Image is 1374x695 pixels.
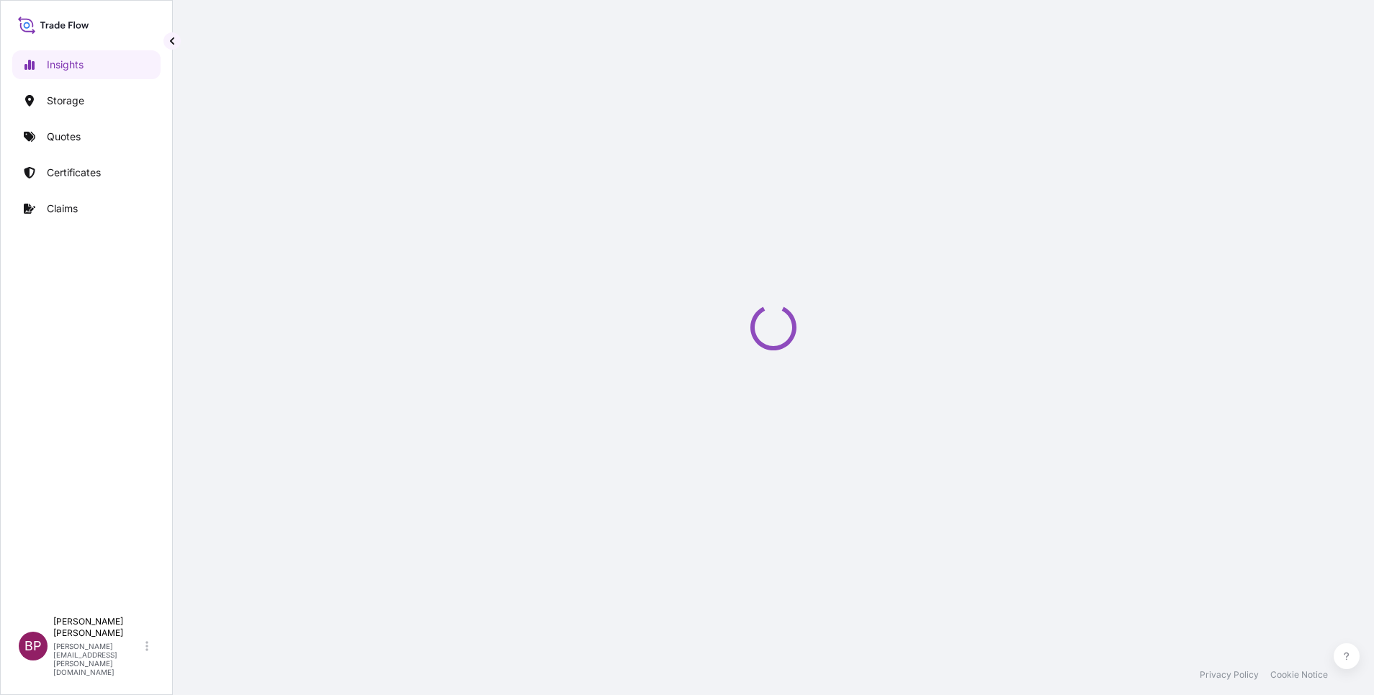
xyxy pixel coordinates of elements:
p: Certificates [47,165,101,180]
a: Storage [12,86,161,115]
p: Quotes [47,130,81,144]
a: Cookie Notice [1270,669,1328,681]
a: Insights [12,50,161,79]
p: [PERSON_NAME][EMAIL_ADDRESS][PERSON_NAME][DOMAIN_NAME] [53,642,143,676]
a: Claims [12,194,161,223]
span: BP [24,639,42,653]
a: Quotes [12,122,161,151]
a: Privacy Policy [1200,669,1259,681]
p: [PERSON_NAME] [PERSON_NAME] [53,616,143,639]
p: Claims [47,201,78,216]
p: Insights [47,58,84,72]
p: Storage [47,94,84,108]
a: Certificates [12,158,161,187]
